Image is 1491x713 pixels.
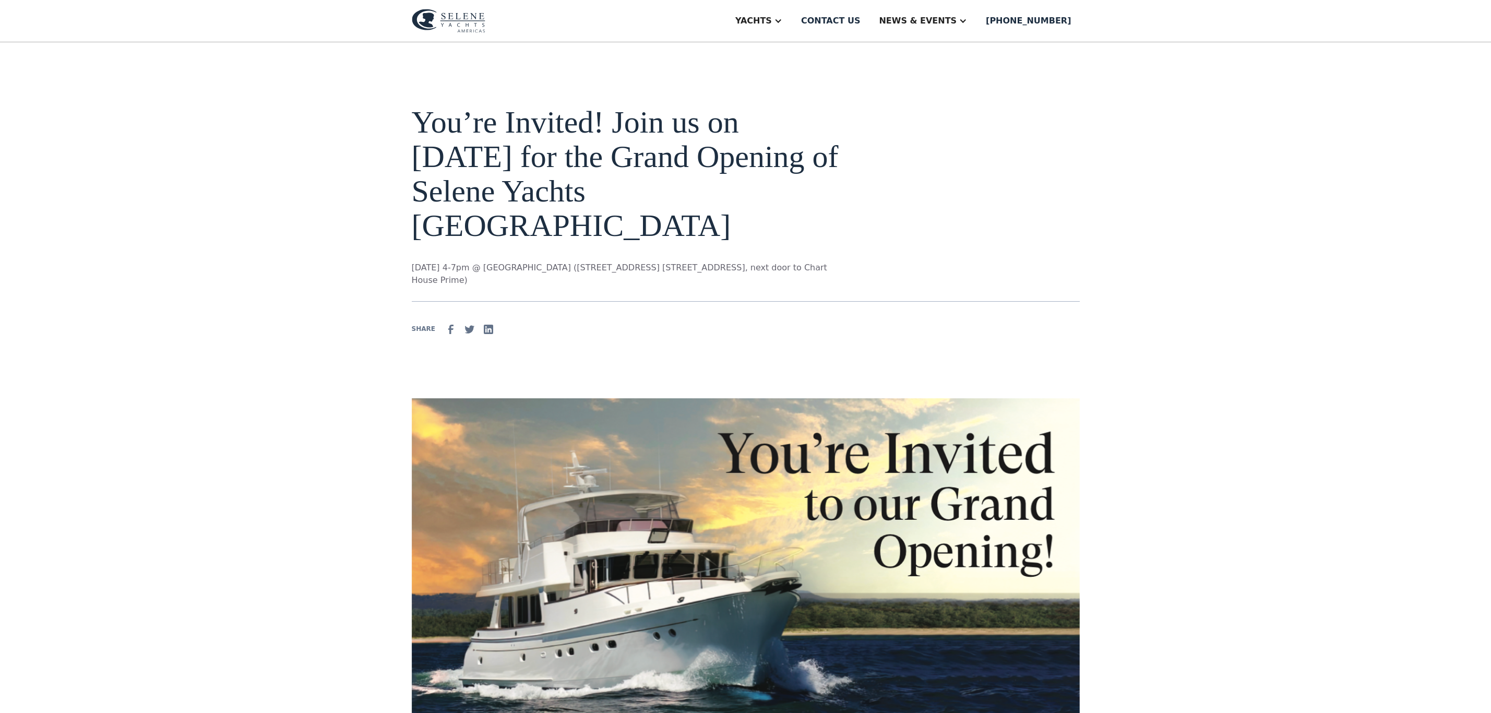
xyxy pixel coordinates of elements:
[412,324,435,334] div: SHARE
[412,105,846,243] h1: You’re Invited! Join us on [DATE] for the Grand Opening of Selene Yachts [GEOGRAPHIC_DATA]
[463,323,476,336] img: Twitter
[412,9,485,33] img: logo
[412,262,846,287] p: [DATE] 4-7pm @ [GEOGRAPHIC_DATA] ([STREET_ADDRESS] [STREET_ADDRESS], next door to Chart House Prime)
[482,323,495,336] img: Linkedin
[735,15,772,27] div: Yachts
[986,15,1071,27] div: [PHONE_NUMBER]
[445,323,457,336] img: facebook
[879,15,957,27] div: News & EVENTS
[801,15,861,27] div: Contact us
